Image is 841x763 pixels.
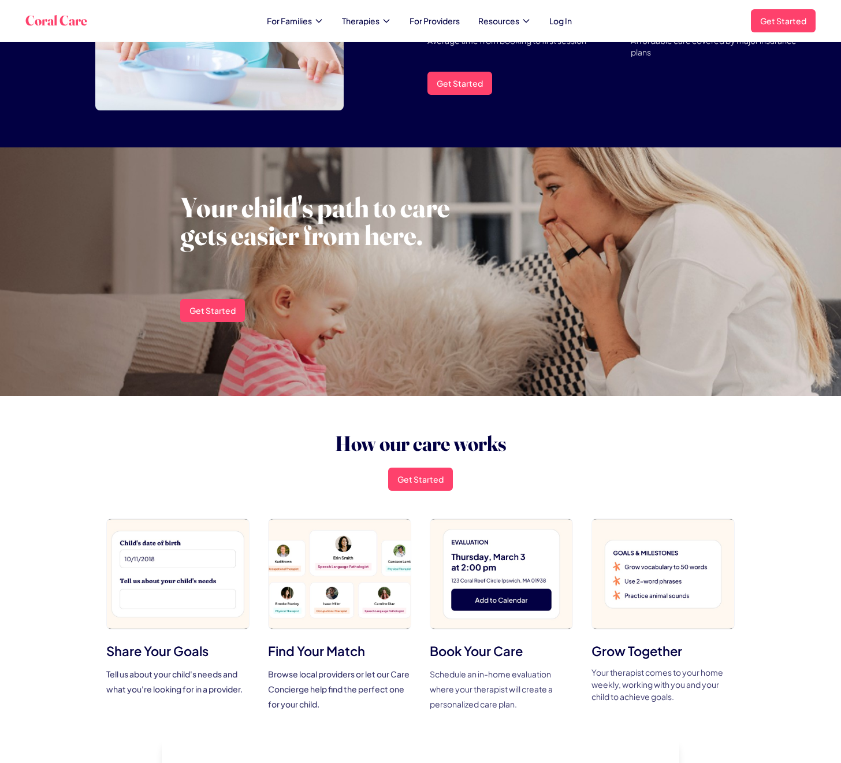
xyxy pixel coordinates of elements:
[430,669,553,709] span: Schedule an in-home evaluation where your therapist will create a personalized care plan.
[25,12,87,30] a: Coral Care
[478,15,531,27] button: Resources
[268,669,410,709] span: Browse local providers or let our Care Concierge help find the perfect one for your child.
[478,15,519,27] span: Resources
[591,667,723,702] span: Your therapist comes to your home weekly, working with you and your child to achieve goals.
[106,518,250,629] img: Professional therapist meeting with family for initial consultation
[267,15,323,27] button: For Families
[180,194,457,280] h2: Your child's path to care gets easier from here.
[342,15,391,27] button: Therapies
[751,9,816,32] a: Get Started
[631,35,816,58] p: Affordable care covered by major insurance plans
[268,643,411,660] h4: Find Your Match
[591,643,735,660] h4: Grow Together
[106,669,243,694] span: Tell us about your child's needs and what you're looking for in a provider.
[430,518,573,629] img: Parent tracking child's progress with digital tools
[342,15,379,27] span: Therapies
[549,15,572,27] a: Log In
[388,468,453,491] a: Get Started
[268,518,411,629] img: Child receiving personalized therapy session at home
[180,299,245,322] a: Get Started
[335,431,507,456] span: How our care works
[427,72,492,95] a: Get Started
[106,643,250,660] h4: Share Your Goals
[410,15,460,27] a: For Providers
[591,518,735,629] img: Happy child celebrating developmental milestone with family
[430,643,573,660] h4: Book Your Care
[267,15,312,27] span: For Families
